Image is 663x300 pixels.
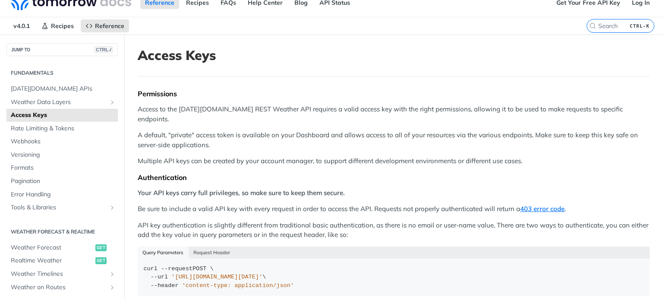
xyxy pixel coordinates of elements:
div: POST \ \ [144,265,644,290]
a: Weather TimelinesShow subpages for Weather Timelines [6,268,118,281]
a: [DATE][DOMAIN_NAME] APIs [6,82,118,95]
span: Access Keys [11,111,116,120]
span: Tools & Libraries [11,203,107,212]
a: Weather on RoutesShow subpages for Weather on Routes [6,281,118,294]
p: Multiple API keys can be created by your account manager, to support different development enviro... [138,156,650,166]
span: Realtime Weather [11,256,93,265]
span: Webhooks [11,137,116,146]
button: JUMP TOCTRL-/ [6,43,118,56]
a: Weather Forecastget [6,241,118,254]
button: Request Header [189,246,235,259]
a: Realtime Weatherget [6,254,118,267]
button: Show subpages for Tools & Libraries [109,204,116,211]
span: '[URL][DOMAIN_NAME][DATE]' [171,274,262,280]
kbd: CTRL-K [628,22,652,30]
a: Reference [81,19,129,32]
p: A default, "private" access token is available on your Dashboard and allows access to all of your... [138,130,650,150]
span: Weather Timelines [11,270,107,278]
span: --request [161,265,193,272]
h2: Fundamentals [6,69,118,77]
span: Versioning [11,151,116,159]
span: Rate Limiting & Tokens [11,124,116,133]
a: Error Handling [6,188,118,201]
span: CTRL-/ [94,46,113,53]
span: v4.0.1 [9,19,35,32]
div: Authentication [138,173,650,182]
span: --header [151,282,179,289]
span: Pagination [11,177,116,186]
span: get [95,257,107,264]
span: Reference [95,22,124,30]
h2: Weather Forecast & realtime [6,228,118,236]
a: Weather Data LayersShow subpages for Weather Data Layers [6,96,118,109]
p: Be sure to include a valid API key with every request in order to access the API. Requests not pr... [138,204,650,214]
a: Rate Limiting & Tokens [6,122,118,135]
a: 403 error code [520,205,565,213]
span: curl [144,265,158,272]
div: Permissions [138,89,650,98]
span: Weather Data Layers [11,98,107,107]
h1: Access Keys [138,47,650,63]
span: Formats [11,164,116,172]
a: Pagination [6,175,118,188]
a: Formats [6,161,118,174]
button: Show subpages for Weather on Routes [109,284,116,291]
span: Weather on Routes [11,283,107,292]
span: --url [151,274,168,280]
span: [DATE][DOMAIN_NAME] APIs [11,85,116,93]
a: Recipes [37,19,79,32]
a: Tools & LibrariesShow subpages for Tools & Libraries [6,201,118,214]
span: Recipes [51,22,74,30]
strong: Your API keys carry full privileges, so make sure to keep them secure. [138,189,345,197]
svg: Search [589,22,596,29]
span: get [95,244,107,251]
span: Error Handling [11,190,116,199]
p: API key authentication is slightly different from traditional basic authentication, as there is n... [138,221,650,240]
span: Weather Forecast [11,243,93,252]
a: Webhooks [6,135,118,148]
p: Access to the [DATE][DOMAIN_NAME] REST Weather API requires a valid access key with the right per... [138,104,650,124]
span: 'content-type: application/json' [182,282,294,289]
button: Show subpages for Weather Data Layers [109,99,116,106]
a: Access Keys [6,109,118,122]
a: Versioning [6,148,118,161]
button: Show subpages for Weather Timelines [109,271,116,278]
